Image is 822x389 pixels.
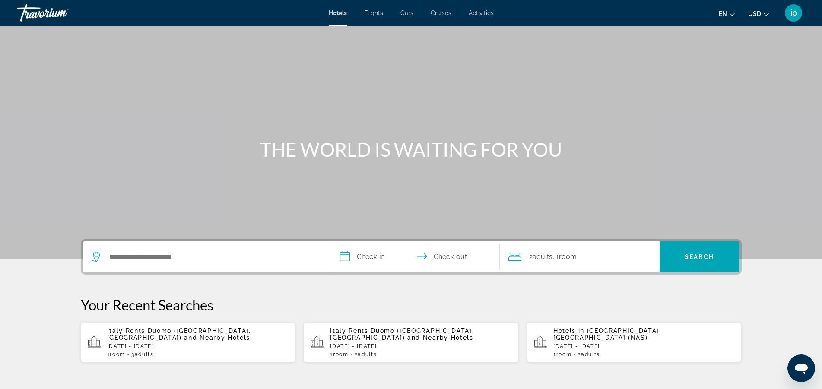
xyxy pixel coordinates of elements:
span: 2 [529,251,552,263]
span: Hotels in [553,327,584,334]
span: 2 [578,351,600,357]
button: Travelers: 2 adults, 0 children [500,241,660,272]
button: Change currency [748,7,769,20]
button: Italy Rents Duomo ([GEOGRAPHIC_DATA], [GEOGRAPHIC_DATA]) and Nearby Hotels[DATE] - [DATE]1Room2Ad... [304,322,518,363]
span: Italy Rents Duomo ([GEOGRAPHIC_DATA], [GEOGRAPHIC_DATA]) [330,327,474,341]
iframe: Button to launch messaging window [787,354,815,382]
span: Adults [533,253,552,261]
p: [DATE] - [DATE] [330,343,511,349]
span: Adults [581,351,600,357]
span: Search [685,253,714,260]
span: , 1 [552,251,577,263]
span: Room [110,351,125,357]
button: Italy Rents Duomo ([GEOGRAPHIC_DATA], [GEOGRAPHIC_DATA]) and Nearby Hotels[DATE] - [DATE]1Room3Ad... [81,322,295,363]
span: Italy Rents Duomo ([GEOGRAPHIC_DATA], [GEOGRAPHIC_DATA]) [107,327,251,341]
div: Search widget [83,241,739,272]
span: Room [556,351,572,357]
span: Adults [358,351,377,357]
span: USD [748,10,761,17]
span: and Nearby Hotels [184,334,250,341]
button: User Menu [782,4,805,22]
p: [DATE] - [DATE] [553,343,735,349]
span: en [719,10,727,17]
h1: THE WORLD IS WAITING FOR YOU [249,138,573,161]
a: Cruises [431,9,451,16]
span: Room [559,253,577,261]
span: 2 [355,351,377,357]
a: Travorium [17,2,104,24]
p: Your Recent Searches [81,296,742,313]
button: Change language [719,7,735,20]
button: Select check in and out date [331,241,500,272]
span: 1 [107,351,125,357]
span: ip [790,9,797,17]
a: Hotels [329,9,347,16]
button: Search [660,241,739,272]
input: Search hotel destination [108,250,318,263]
a: Cars [400,9,413,16]
span: 1 [330,351,348,357]
span: [GEOGRAPHIC_DATA], [GEOGRAPHIC_DATA] (NAS) [553,327,661,341]
span: Adults [135,351,154,357]
span: 3 [131,351,154,357]
a: Flights [364,9,383,16]
button: Hotels in [GEOGRAPHIC_DATA], [GEOGRAPHIC_DATA] (NAS)[DATE] - [DATE]1Room2Adults [527,322,742,363]
span: 1 [553,351,571,357]
a: Activities [469,9,494,16]
span: Room [333,351,349,357]
p: [DATE] - [DATE] [107,343,289,349]
span: and Nearby Hotels [407,334,473,341]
